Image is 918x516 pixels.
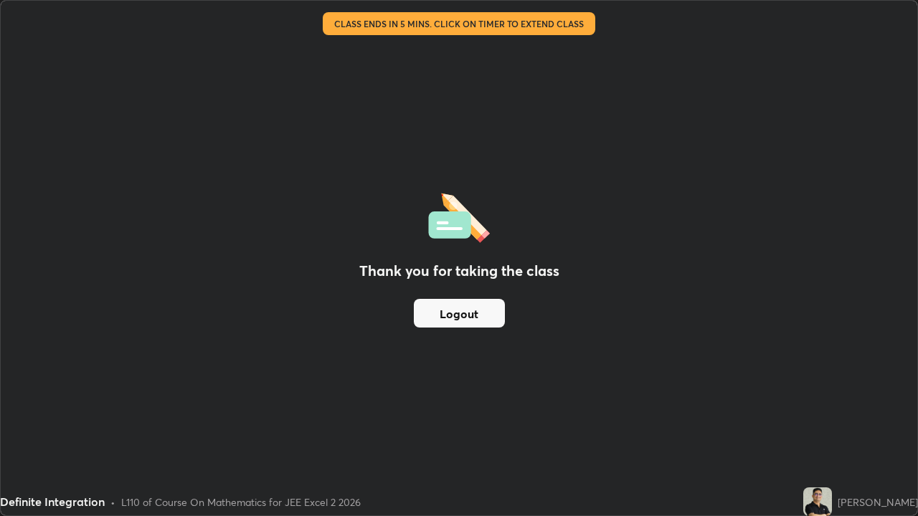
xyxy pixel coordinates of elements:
button: Logout [414,299,505,328]
div: [PERSON_NAME] [838,494,918,510]
div: L110 of Course On Mathematics for JEE Excel 2 2026 [121,494,361,510]
img: 80a8f8f514494e9a843945b90b7e7503.jpg [803,487,832,516]
h2: Thank you for taking the class [359,260,559,282]
div: • [110,494,115,510]
img: offlineFeedback.1438e8b3.svg [428,188,490,243]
